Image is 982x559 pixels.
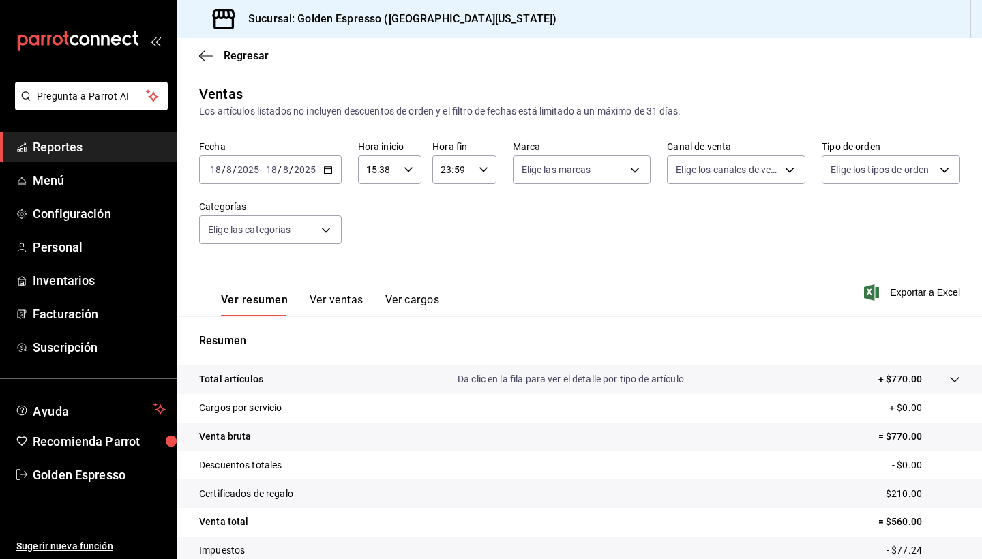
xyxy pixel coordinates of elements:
label: Categorías [199,202,342,211]
p: Total artículos [199,372,263,387]
p: Certificados de regalo [199,487,293,501]
span: Pregunta a Parrot AI [37,89,147,104]
label: Tipo de orden [822,142,960,151]
p: + $770.00 [878,372,922,387]
p: Impuestos [199,543,245,558]
button: Pregunta a Parrot AI [15,82,168,110]
span: Personal [33,238,166,256]
button: Ver ventas [310,293,363,316]
button: Ver resumen [221,293,288,316]
div: Ventas [199,84,243,104]
p: + $0.00 [889,401,960,415]
span: Reportes [33,138,166,156]
label: Canal de venta [667,142,805,151]
span: Recomienda Parrot [33,432,166,451]
input: -- [265,164,278,175]
label: Fecha [199,142,342,151]
span: - [261,164,264,175]
span: / [222,164,226,175]
span: Elige las categorías [208,223,291,237]
span: / [289,164,293,175]
input: -- [209,164,222,175]
p: - $77.24 [887,543,960,558]
input: -- [226,164,233,175]
span: Suscripción [33,338,166,357]
span: Elige los canales de venta [676,163,780,177]
span: Golden Espresso [33,466,166,484]
p: Venta total [199,515,248,529]
label: Marca [513,142,651,151]
h3: Sucursal: Golden Espresso ([GEOGRAPHIC_DATA][US_STATE]) [237,11,556,27]
div: navigation tabs [221,293,439,316]
span: Ayuda [33,401,148,417]
span: Elige las marcas [522,163,591,177]
span: / [233,164,237,175]
p: - $210.00 [881,487,960,501]
input: ---- [293,164,316,175]
button: Ver cargos [385,293,440,316]
span: Menú [33,171,166,190]
p: Cargos por servicio [199,401,282,415]
span: Configuración [33,205,166,223]
span: / [278,164,282,175]
p: = $560.00 [878,515,960,529]
p: - $0.00 [892,458,960,472]
p: Da clic en la fila para ver el detalle por tipo de artículo [458,372,684,387]
p: Venta bruta [199,429,251,444]
button: Regresar [199,49,269,62]
span: Elige los tipos de orden [831,163,929,177]
span: Regresar [224,49,269,62]
div: Los artículos listados no incluyen descuentos de orden y el filtro de fechas está limitado a un m... [199,104,960,119]
p: Descuentos totales [199,458,282,472]
button: open_drawer_menu [150,35,161,46]
label: Hora inicio [358,142,421,151]
span: Facturación [33,305,166,323]
input: -- [282,164,289,175]
label: Hora fin [432,142,496,151]
p: Resumen [199,333,960,349]
span: Inventarios [33,271,166,290]
input: ---- [237,164,260,175]
button: Exportar a Excel [867,284,960,301]
span: Sugerir nueva función [16,539,166,554]
a: Pregunta a Parrot AI [10,99,168,113]
p: = $770.00 [878,429,960,444]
